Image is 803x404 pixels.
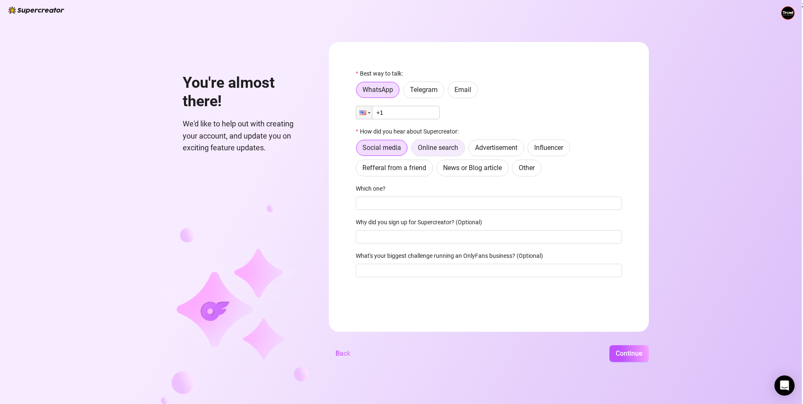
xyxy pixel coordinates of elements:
input: Which one? [356,197,622,210]
label: Best way to talk: [356,69,408,78]
span: Social media [362,144,401,152]
input: 1 (702) 123-4567 [356,106,440,119]
div: United States: + 1 [356,106,372,119]
label: What's your biggest challenge running an OnlyFans business? (Optional) [356,251,548,260]
span: News or Blog article [443,164,502,172]
span: Advertisement [475,144,517,152]
img: ACg8ocKf0qSpRlDtW48LE6eKKebBhVxQS7MrVdD_-X7y_DxD75T9Oj5rmw=s96-c [782,7,794,19]
span: WhatsApp [362,86,393,94]
label: Why did you sign up for Supercreator? (Optional) [356,218,488,227]
input: Why did you sign up for Supercreator? (Optional) [356,230,622,244]
span: Influencer [534,144,563,152]
label: How did you hear about Supercreator: [356,127,464,136]
input: What's your biggest challenge running an OnlyFans business? (Optional) [356,264,622,277]
span: Telegram [410,86,438,94]
h1: You're almost there! [183,74,309,110]
span: Email [454,86,471,94]
span: Back [336,349,350,357]
span: We'd like to help out with creating your account, and update you on exciting feature updates. [183,118,309,154]
span: Online search [418,144,458,152]
span: Continue [616,349,643,357]
img: logo [8,6,64,14]
label: Which one? [356,184,391,193]
span: Other [519,164,535,172]
button: Back [329,345,357,362]
span: Refferal from a friend [362,164,426,172]
button: Continue [609,345,649,362]
div: Open Intercom Messenger [774,375,795,396]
